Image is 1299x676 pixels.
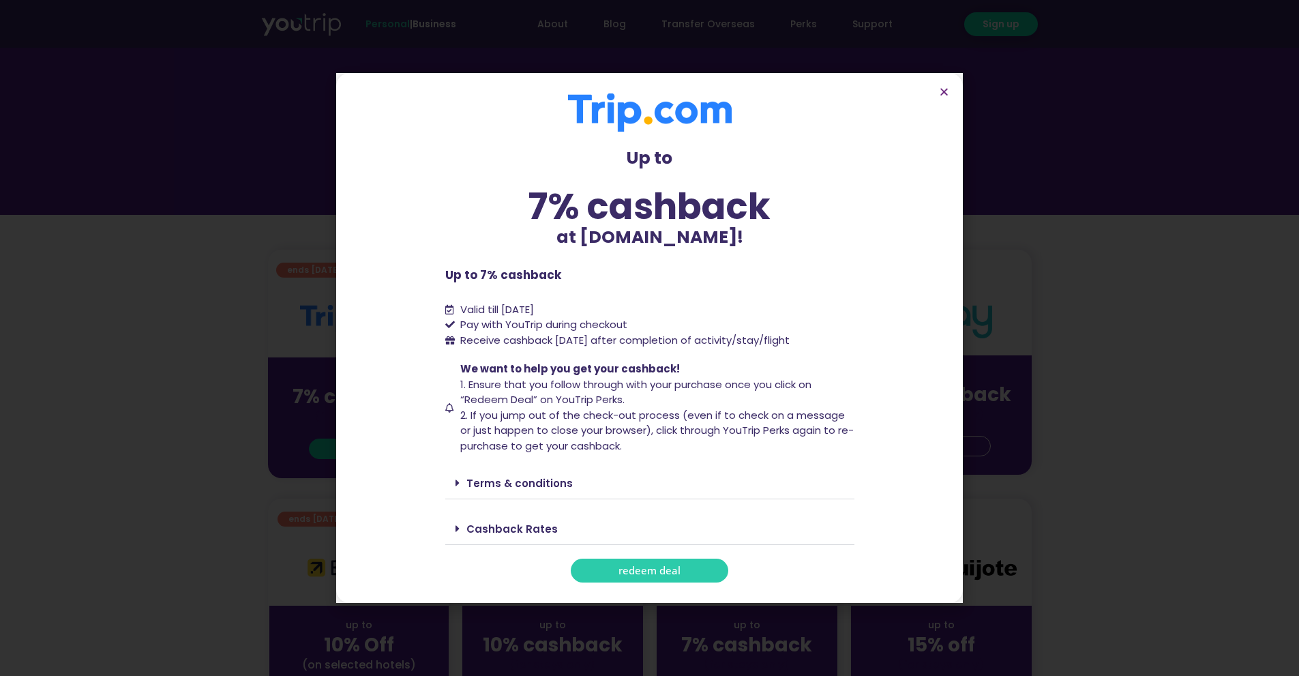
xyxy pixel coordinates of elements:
[445,267,561,283] b: Up to 7% cashback
[571,559,728,583] a: redeem deal
[460,362,680,376] span: We want to help you get your cashback!
[445,188,854,224] div: 7% cashback
[445,224,854,250] p: at [DOMAIN_NAME]!
[445,145,854,171] p: Up to
[460,302,534,317] span: Valid till [DATE]
[457,317,627,333] span: Pay with YouTrip during checkout
[618,565,681,576] span: redeem deal
[466,522,558,536] a: Cashback Rates
[939,87,949,97] a: Close
[466,476,573,490] a: Terms & conditions
[460,408,854,453] span: 2. If you jump out of the check-out process (even if to check on a message or just happen to clos...
[445,467,854,499] div: Terms & conditions
[445,513,854,545] div: Cashback Rates
[460,377,811,407] span: 1. Ensure that you follow through with your purchase once you click on “Redeem Deal” on YouTrip P...
[460,333,790,347] span: Receive cashback [DATE] after completion of activity/stay/flight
